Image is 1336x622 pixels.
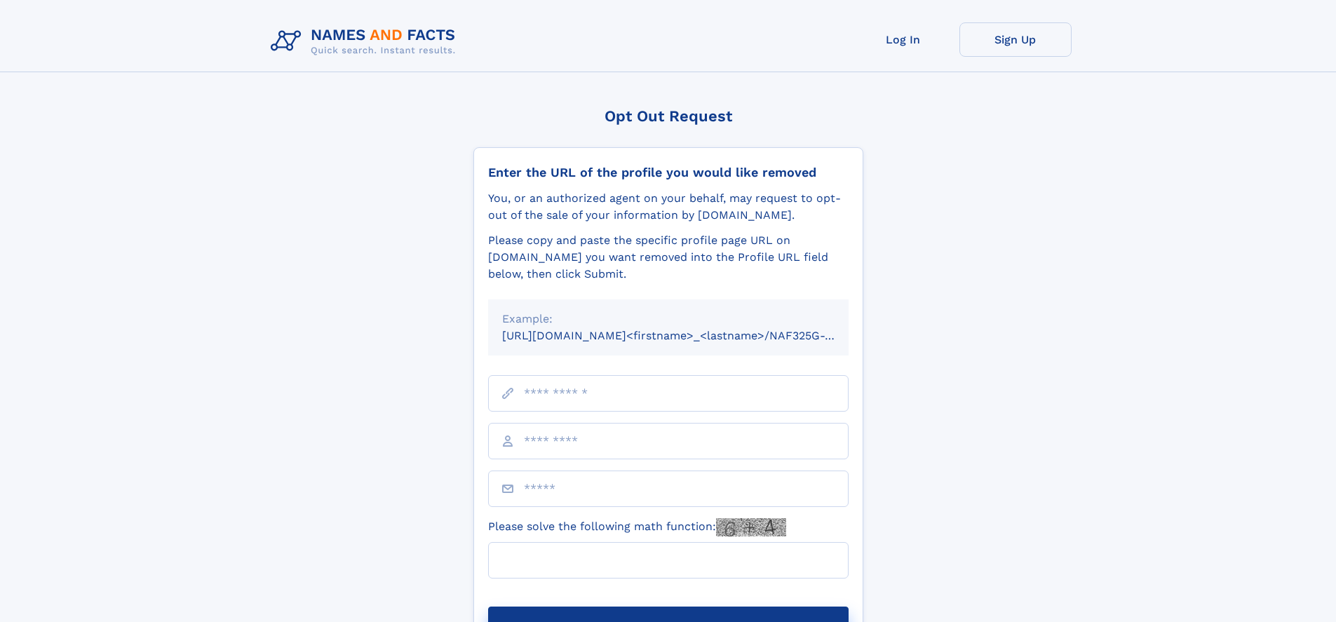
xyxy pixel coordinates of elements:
[265,22,467,60] img: Logo Names and Facts
[488,165,849,180] div: Enter the URL of the profile you would like removed
[847,22,959,57] a: Log In
[488,518,786,536] label: Please solve the following math function:
[473,107,863,125] div: Opt Out Request
[488,232,849,283] div: Please copy and paste the specific profile page URL on [DOMAIN_NAME] you want removed into the Pr...
[502,311,835,327] div: Example:
[502,329,875,342] small: [URL][DOMAIN_NAME]<firstname>_<lastname>/NAF325G-xxxxxxxx
[488,190,849,224] div: You, or an authorized agent on your behalf, may request to opt-out of the sale of your informatio...
[959,22,1072,57] a: Sign Up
